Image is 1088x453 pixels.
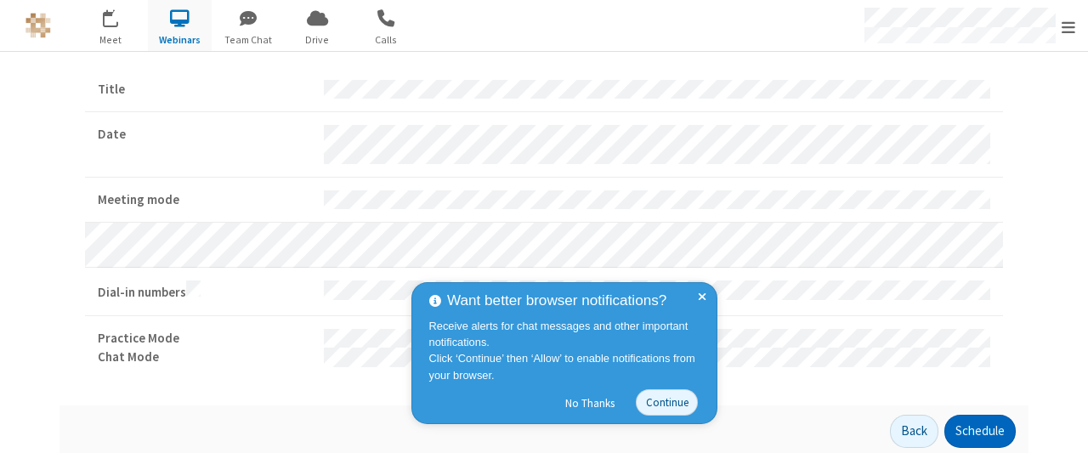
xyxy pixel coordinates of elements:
strong: Date [98,125,311,144]
strong: Practice Mode [98,329,311,348]
img: QA Selenium DO NOT DELETE OR CHANGE [25,13,51,38]
span: Team Chat [217,32,280,48]
div: Receive alerts for chat messages and other important notifications. Click ‘Continue’ then ‘Allow’... [429,318,705,383]
button: Schedule [944,415,1016,449]
span: Calls [354,32,418,48]
button: No Thanks [557,389,624,416]
span: Drive [286,32,349,48]
strong: Dial-in numbers [98,280,311,302]
button: Continue [636,389,698,416]
span: Webinars [148,32,212,48]
span: Meet [79,32,143,48]
strong: Meeting mode [98,190,311,210]
div: 19 [112,9,127,22]
strong: Chat Mode [98,348,311,367]
strong: Title [98,80,311,99]
button: Back [890,415,938,449]
span: Want better browser notifications? [447,290,666,312]
iframe: Chat [1045,409,1075,441]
